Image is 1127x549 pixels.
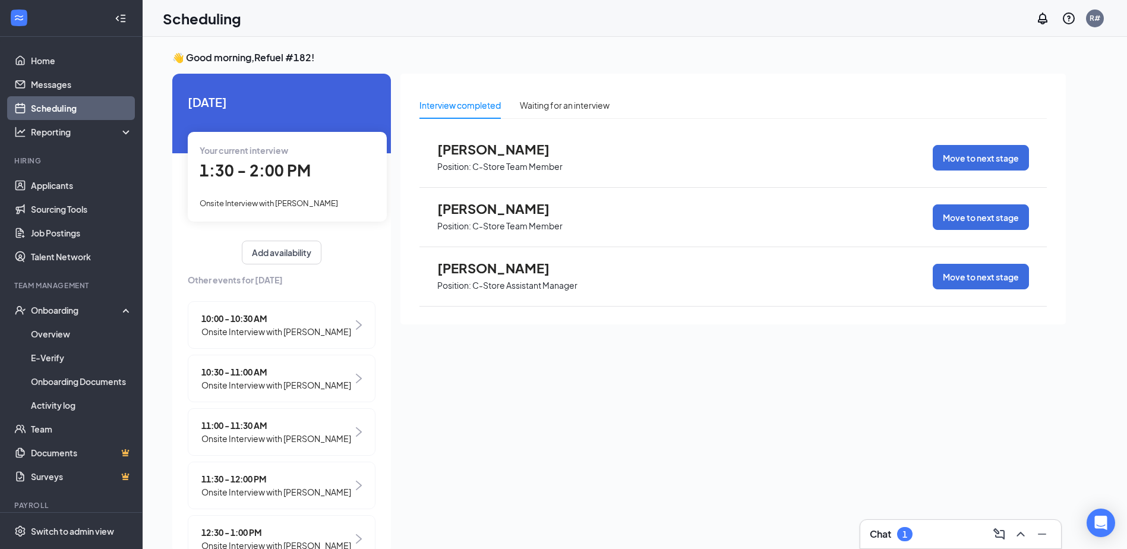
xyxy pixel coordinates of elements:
[242,241,321,264] button: Add availability
[933,145,1029,171] button: Move to next stage
[31,49,132,72] a: Home
[437,161,471,172] p: Position:
[31,72,132,96] a: Messages
[31,221,132,245] a: Job Postings
[201,526,351,539] span: 12:30 - 1:00 PM
[14,304,26,316] svg: UserCheck
[200,160,311,180] span: 1:30 - 2:00 PM
[1062,11,1076,26] svg: QuestionInfo
[201,378,351,392] span: Onsite Interview with [PERSON_NAME]
[902,529,907,539] div: 1
[437,220,471,232] p: Position:
[31,173,132,197] a: Applicants
[201,365,351,378] span: 10:30 - 11:00 AM
[520,99,610,112] div: Waiting for an interview
[31,245,132,269] a: Talent Network
[13,12,25,24] svg: WorkstreamLogo
[1014,527,1028,541] svg: ChevronUp
[14,126,26,138] svg: Analysis
[188,273,375,286] span: Other events for [DATE]
[31,465,132,488] a: SurveysCrown
[472,280,577,291] p: C-Store Assistant Manager
[437,260,568,276] span: [PERSON_NAME]
[419,99,501,112] div: Interview completed
[163,8,241,29] h1: Scheduling
[1035,527,1049,541] svg: Minimize
[31,322,132,346] a: Overview
[14,156,130,166] div: Hiring
[31,197,132,221] a: Sourcing Tools
[31,304,122,316] div: Onboarding
[14,525,26,537] svg: Settings
[200,145,288,156] span: Your current interview
[188,93,375,111] span: [DATE]
[437,280,471,291] p: Position:
[31,441,132,465] a: DocumentsCrown
[1090,13,1100,23] div: R#
[437,201,568,216] span: [PERSON_NAME]
[14,500,130,510] div: Payroll
[201,485,351,498] span: Onsite Interview with [PERSON_NAME]
[1033,525,1052,544] button: Minimize
[31,370,132,393] a: Onboarding Documents
[1036,11,1050,26] svg: Notifications
[1087,509,1115,537] div: Open Intercom Messenger
[933,264,1029,289] button: Move to next stage
[472,161,563,172] p: C-Store Team Member
[172,51,1066,64] h3: 👋 Good morning, Refuel #182 !
[14,280,130,291] div: Team Management
[31,126,133,138] div: Reporting
[200,198,338,208] span: Onsite Interview with [PERSON_NAME]
[1011,525,1030,544] button: ChevronUp
[437,141,568,157] span: [PERSON_NAME]
[992,527,1006,541] svg: ComposeMessage
[472,220,563,232] p: C-Store Team Member
[201,419,351,432] span: 11:00 - 11:30 AM
[31,393,132,417] a: Activity log
[990,525,1009,544] button: ComposeMessage
[933,204,1029,230] button: Move to next stage
[31,525,114,537] div: Switch to admin view
[31,96,132,120] a: Scheduling
[201,472,351,485] span: 11:30 - 12:00 PM
[115,12,127,24] svg: Collapse
[201,312,351,325] span: 10:00 - 10:30 AM
[870,528,891,541] h3: Chat
[31,346,132,370] a: E-Verify
[31,417,132,441] a: Team
[201,432,351,445] span: Onsite Interview with [PERSON_NAME]
[201,325,351,338] span: Onsite Interview with [PERSON_NAME]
